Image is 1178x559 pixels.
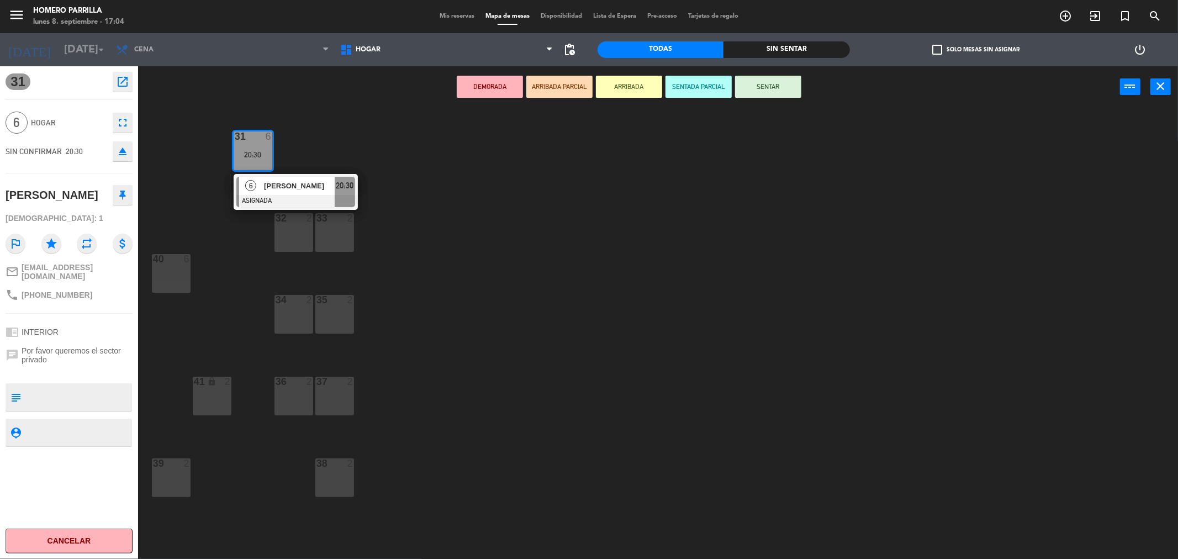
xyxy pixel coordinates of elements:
[535,13,588,19] span: Disponibilidad
[6,209,133,228] div: [DEMOGRAPHIC_DATA]: 1
[347,377,353,387] div: 2
[336,179,353,192] span: 20:30
[6,288,19,302] i: phone
[113,234,133,254] i: attach_money
[306,377,313,387] div: 2
[9,391,22,403] i: subject
[6,112,28,134] span: 6
[9,426,22,439] i: person_pin
[33,6,124,17] div: Homero Parrilla
[434,13,480,19] span: Mis reservas
[347,295,353,305] div: 2
[588,13,642,19] span: Lista de Espera
[77,234,97,254] i: repeat
[1124,80,1137,93] i: power_input
[22,263,133,281] span: [EMAIL_ADDRESS][DOMAIN_NAME]
[66,147,83,156] span: 20:30
[735,76,801,98] button: SENTAR
[1150,78,1171,95] button: close
[642,13,683,19] span: Pre-acceso
[116,145,129,158] i: eject
[265,131,272,141] div: 6
[6,234,25,254] i: outlined_flag
[153,458,154,468] div: 39
[316,213,317,223] div: 33
[6,349,19,362] i: chat
[1154,80,1168,93] i: close
[33,17,124,28] div: lunes 8. septiembre - 17:04
[234,151,272,159] div: 20:30
[723,41,850,58] div: Sin sentar
[596,76,662,98] button: ARRIBADA
[264,180,335,192] span: [PERSON_NAME]
[8,7,25,27] button: menu
[683,13,744,19] span: Tarjetas de regalo
[1120,78,1140,95] button: power_input
[6,325,19,339] i: chrome_reader_mode
[526,76,593,98] button: ARRIBADA PARCIAL
[116,116,129,129] i: fullscreen
[6,265,19,278] i: mail_outline
[306,295,313,305] div: 2
[6,147,62,156] span: SIN CONFIRMAR
[457,76,523,98] button: DEMORADA
[316,458,317,468] div: 38
[207,377,216,386] i: lock
[1118,9,1132,23] i: turned_in_not
[8,7,25,23] i: menu
[6,73,30,90] span: 31
[6,186,98,204] div: [PERSON_NAME]
[41,234,61,254] i: star
[31,117,107,129] span: HOGAR
[113,141,133,161] button: eject
[6,529,133,553] button: Cancelar
[316,295,317,305] div: 35
[1089,9,1102,23] i: exit_to_app
[224,377,231,387] div: 2
[153,254,154,264] div: 40
[1133,43,1147,56] i: power_settings_new
[598,41,724,58] div: Todas
[563,43,577,56] span: pending_actions
[932,45,1019,55] label: Solo mesas sin asignar
[6,263,133,281] a: mail_outline[EMAIL_ADDRESS][DOMAIN_NAME]
[183,254,190,264] div: 6
[480,13,535,19] span: Mapa de mesas
[113,72,133,92] button: open_in_new
[316,377,317,387] div: 37
[347,213,353,223] div: 2
[1148,9,1161,23] i: search
[347,458,353,468] div: 2
[94,43,108,56] i: arrow_drop_down
[183,458,190,468] div: 2
[932,45,942,55] span: check_box_outline_blank
[1059,9,1072,23] i: add_circle_outline
[306,213,313,223] div: 2
[665,76,732,98] button: SENTADA PARCIAL
[356,46,381,54] span: HOGAR
[134,46,154,54] span: Cena
[113,113,133,133] button: fullscreen
[116,75,129,88] i: open_in_new
[245,180,256,191] span: 6
[22,346,133,364] span: Por favor queremos el sector privado
[22,291,92,299] span: [PHONE_NUMBER]
[22,328,59,336] span: INTERIOR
